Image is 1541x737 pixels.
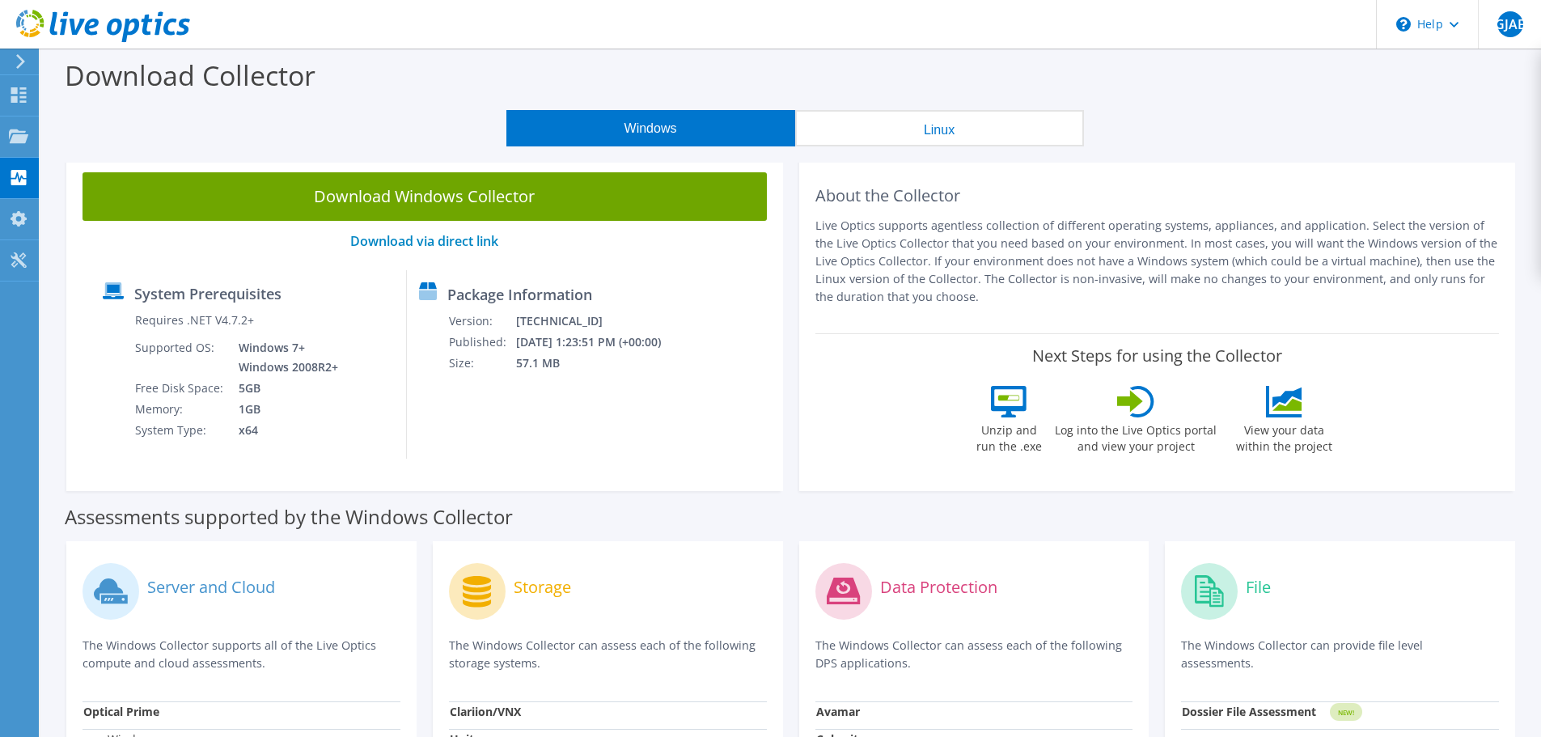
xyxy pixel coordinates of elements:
[226,420,341,441] td: x64
[506,110,795,146] button: Windows
[815,217,1500,306] p: Live Optics supports agentless collection of different operating systems, appliances, and applica...
[1226,417,1342,455] label: View your data within the project
[83,637,400,672] p: The Windows Collector supports all of the Live Optics compute and cloud assessments.
[83,704,159,719] strong: Optical Prime
[1246,579,1271,595] label: File
[815,637,1133,672] p: The Windows Collector can assess each of the following DPS applications.
[815,186,1500,205] h2: About the Collector
[134,420,226,441] td: System Type:
[134,378,226,399] td: Free Disk Space:
[1054,417,1217,455] label: Log into the Live Optics portal and view your project
[83,172,767,221] a: Download Windows Collector
[795,110,1084,146] button: Linux
[447,286,592,303] label: Package Information
[226,337,341,378] td: Windows 7+ Windows 2008R2+
[448,353,515,374] td: Size:
[65,509,513,525] label: Assessments supported by the Windows Collector
[1032,346,1282,366] label: Next Steps for using the Collector
[350,232,498,250] a: Download via direct link
[515,332,683,353] td: [DATE] 1:23:51 PM (+00:00)
[448,311,515,332] td: Version:
[449,637,767,672] p: The Windows Collector can assess each of the following storage systems.
[65,57,315,94] label: Download Collector
[450,704,521,719] strong: Clariion/VNX
[972,417,1046,455] label: Unzip and run the .exe
[147,579,275,595] label: Server and Cloud
[1181,637,1499,672] p: The Windows Collector can provide file level assessments.
[1182,704,1316,719] strong: Dossier File Assessment
[880,579,997,595] label: Data Protection
[134,399,226,420] td: Memory:
[226,399,341,420] td: 1GB
[515,311,683,332] td: [TECHNICAL_ID]
[816,704,860,719] strong: Avamar
[448,332,515,353] td: Published:
[135,312,254,328] label: Requires .NET V4.7.2+
[134,286,282,302] label: System Prerequisites
[515,353,683,374] td: 57.1 MB
[1338,708,1354,717] tspan: NEW!
[1497,11,1523,37] span: GJAE
[1396,17,1411,32] svg: \n
[514,579,571,595] label: Storage
[134,337,226,378] td: Supported OS:
[226,378,341,399] td: 5GB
